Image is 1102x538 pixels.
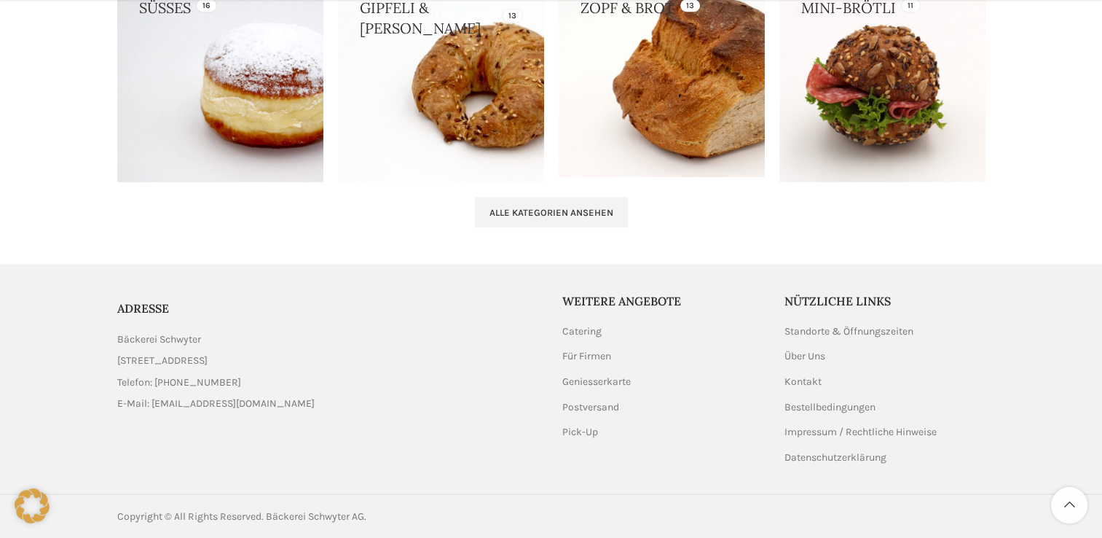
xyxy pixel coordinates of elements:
a: Bestellbedingungen [784,400,877,415]
h5: Nützliche Links [784,293,985,309]
a: Datenschutzerklärung [784,451,888,465]
a: List item link [117,375,540,391]
span: Alle Kategorien ansehen [489,207,613,219]
a: Für Firmen [562,349,613,364]
a: Pick-Up [562,425,599,440]
a: Über Uns [784,349,827,364]
div: Copyright © All Rights Reserved. Bäckerei Schwyter AG. [117,509,544,525]
h5: Weitere Angebote [562,293,763,309]
a: Standorte & Öffnungszeiten [784,324,915,339]
a: Scroll to top button [1051,487,1087,523]
span: ADRESSE [117,301,169,316]
a: Postversand [562,400,621,415]
a: Geniesserkarte [562,375,632,389]
a: Kontakt [784,375,823,389]
a: Alle Kategorien ansehen [475,197,628,227]
span: E-Mail: [EMAIL_ADDRESS][DOMAIN_NAME] [117,396,315,412]
a: Impressum / Rechtliche Hinweise [784,425,938,440]
a: Catering [562,324,603,339]
span: Bäckerei Schwyter [117,332,201,348]
span: [STREET_ADDRESS] [117,353,208,369]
